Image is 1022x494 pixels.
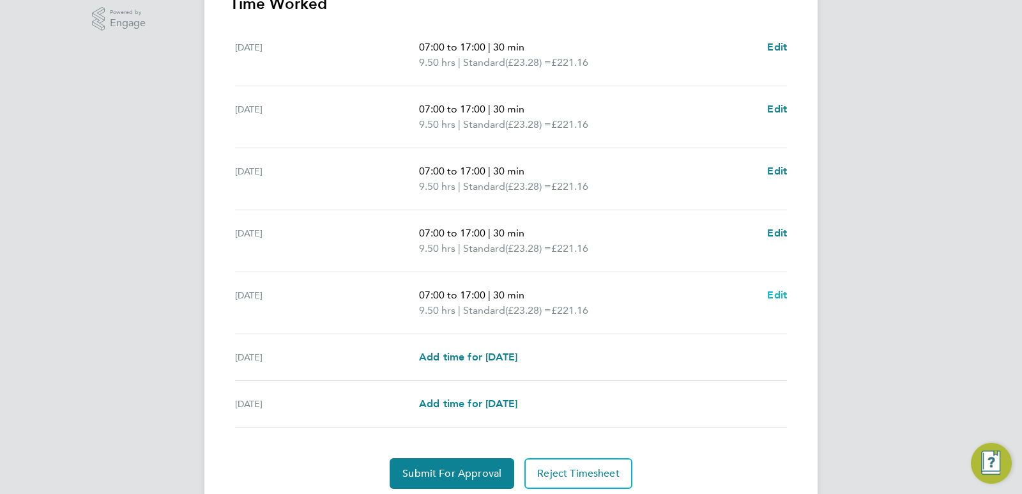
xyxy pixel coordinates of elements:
span: 9.50 hrs [419,304,455,316]
span: 9.50 hrs [419,118,455,130]
span: Edit [767,103,787,115]
span: | [458,56,461,68]
span: Edit [767,227,787,239]
span: | [488,165,491,177]
a: Add time for [DATE] [419,396,517,412]
span: 30 min [493,289,524,301]
span: 07:00 to 17:00 [419,227,485,239]
a: Edit [767,164,787,179]
span: 30 min [493,227,524,239]
span: (£23.28) = [505,56,551,68]
span: 30 min [493,103,524,115]
span: | [488,227,491,239]
span: £221.16 [551,304,588,316]
span: Standard [463,241,505,256]
span: Standard [463,179,505,194]
div: [DATE] [235,40,419,70]
span: 30 min [493,165,524,177]
span: Reject Timesheet [537,467,620,480]
span: | [488,41,491,53]
span: 07:00 to 17:00 [419,165,485,177]
span: | [458,242,461,254]
span: Standard [463,117,505,132]
span: £221.16 [551,242,588,254]
a: Edit [767,226,787,241]
a: Add time for [DATE] [419,350,517,365]
span: £221.16 [551,118,588,130]
div: [DATE] [235,102,419,132]
span: £221.16 [551,56,588,68]
span: 30 min [493,41,524,53]
div: [DATE] [235,164,419,194]
div: [DATE] [235,396,419,412]
a: Powered byEngage [92,7,146,31]
button: Reject Timesheet [524,458,632,489]
span: (£23.28) = [505,118,551,130]
span: Edit [767,289,787,301]
span: Standard [463,303,505,318]
a: Edit [767,40,787,55]
span: Add time for [DATE] [419,398,517,410]
span: 9.50 hrs [419,180,455,192]
span: | [488,289,491,301]
span: (£23.28) = [505,180,551,192]
span: | [488,103,491,115]
span: £221.16 [551,180,588,192]
button: Submit For Approval [390,458,514,489]
span: | [458,304,461,316]
span: Add time for [DATE] [419,351,517,363]
span: (£23.28) = [505,304,551,316]
span: Standard [463,55,505,70]
span: Submit For Approval [402,467,501,480]
span: Powered by [110,7,146,18]
a: Edit [767,288,787,303]
div: [DATE] [235,226,419,256]
span: 9.50 hrs [419,56,455,68]
span: Engage [110,18,146,29]
a: Edit [767,102,787,117]
span: 07:00 to 17:00 [419,103,485,115]
span: | [458,180,461,192]
span: Edit [767,41,787,53]
span: 07:00 to 17:00 [419,289,485,301]
span: 9.50 hrs [419,242,455,254]
span: 07:00 to 17:00 [419,41,485,53]
span: (£23.28) = [505,242,551,254]
div: [DATE] [235,350,419,365]
span: | [458,118,461,130]
span: Edit [767,165,787,177]
button: Engage Resource Center [971,443,1012,484]
div: [DATE] [235,288,419,318]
